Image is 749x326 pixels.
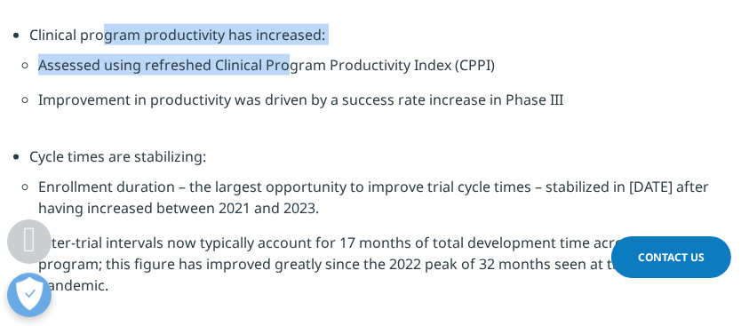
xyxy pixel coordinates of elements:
[7,273,52,317] button: Open Preferences
[29,24,736,146] li: Clinical program productivity has increased:
[611,236,731,278] a: Contact Us
[38,54,727,89] li: Assessed using refreshed Clinical Program Productivity Index (CPPI)
[638,250,705,265] span: Contact Us
[38,89,727,123] li: Improvement in productivity was driven by a success rate increase in Phase III
[38,176,727,232] li: Enrollment duration – the largest opportunity to improve trial cycle times – stabilized in [DATE]...
[38,232,727,309] li: Inter-trial intervals now typically account for 17 months of total development time across an R&D...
